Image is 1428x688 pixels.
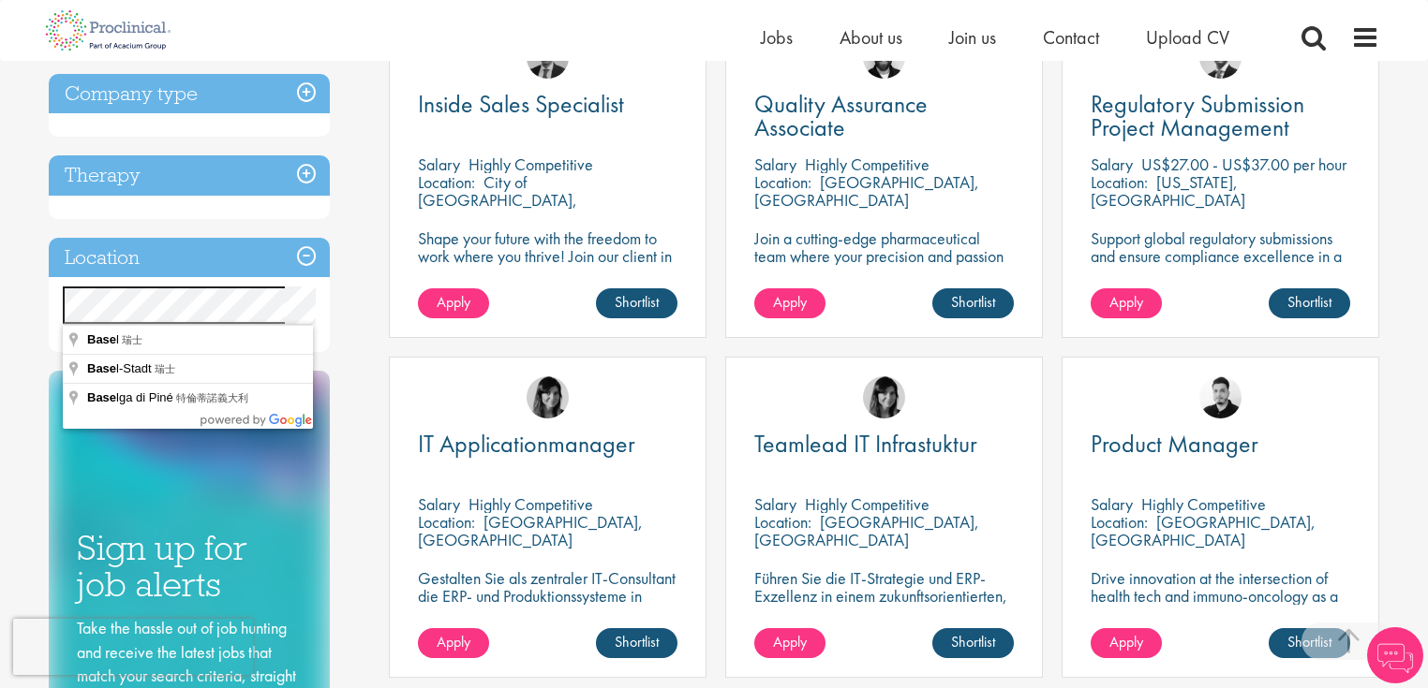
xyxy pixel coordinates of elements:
[418,511,643,550] p: [GEOGRAPHIC_DATA], [GEOGRAPHIC_DATA]
[527,376,569,418] img: Tesnim Chagklil
[469,493,593,515] p: Highly Competitive
[1091,154,1133,175] span: Salary
[1091,569,1350,658] p: Drive innovation at the intersection of health tech and immuno-oncology as a Product Manager shap...
[596,288,677,318] a: Shortlist
[932,628,1014,658] a: Shortlist
[418,628,489,658] a: Apply
[87,361,155,375] span: l-Stadt
[1091,511,1316,550] p: [GEOGRAPHIC_DATA], [GEOGRAPHIC_DATA]
[469,154,593,175] p: Highly Competitive
[437,632,470,651] span: Apply
[418,171,475,193] span: Location:
[1091,93,1350,139] a: Regulatory Submission Project Management
[1091,628,1162,658] a: Apply
[773,632,807,651] span: Apply
[437,292,470,312] span: Apply
[1091,171,1148,193] span: Location:
[418,171,577,228] p: City of [GEOGRAPHIC_DATA], [GEOGRAPHIC_DATA]
[418,511,475,533] span: Location:
[754,511,811,533] span: Location:
[1141,493,1266,515] p: Highly Competitive
[418,428,635,460] span: IT Applicationmanager
[87,390,176,404] span: lga di Piné
[77,530,302,602] h3: Sign up for job alerts
[754,288,826,318] a: Apply
[49,74,330,114] h3: Company type
[754,511,979,550] p: [GEOGRAPHIC_DATA], [GEOGRAPHIC_DATA]
[418,88,624,120] span: Inside Sales Specialist
[87,332,122,346] span: l
[932,288,1014,318] a: Shortlist
[1109,632,1143,651] span: Apply
[418,493,460,515] span: Salary
[418,432,677,456] a: IT Applicationmanager
[1091,511,1148,533] span: Location:
[87,332,116,346] span: Base
[87,361,116,375] span: Base
[418,154,460,175] span: Salary
[863,376,905,418] img: Tesnim Chagklil
[1091,428,1258,460] span: Product Manager
[754,171,979,211] p: [GEOGRAPHIC_DATA], [GEOGRAPHIC_DATA]
[13,619,253,675] iframe: reCAPTCHA
[754,154,796,175] span: Salary
[155,363,175,374] span: 瑞士
[805,493,930,515] p: Highly Competitive
[761,25,793,50] a: Jobs
[418,288,489,318] a: Apply
[1269,288,1350,318] a: Shortlist
[805,154,930,175] p: Highly Competitive
[949,25,996,50] a: Join us
[1091,288,1162,318] a: Apply
[1091,88,1304,143] span: Regulatory Submission Project Management
[1141,154,1346,175] p: US$27.00 - US$37.00 per hour
[754,428,977,460] span: Teamlead IT Infrastuktur
[1091,432,1350,456] a: Product Manager
[1091,229,1350,283] p: Support global regulatory submissions and ensure compliance excellence in a dynamic project manag...
[1109,292,1143,312] span: Apply
[122,334,142,345] span: 瑞士
[49,155,330,196] h3: Therapy
[754,93,1014,139] a: Quality Assurance Associate
[418,229,677,300] p: Shape your future with the freedom to work where you thrive! Join our client in this fully remote...
[1199,376,1242,418] img: Anderson Maldonado
[754,493,796,515] span: Salary
[87,390,116,404] span: Base
[1146,25,1229,50] a: Upload CV
[1091,171,1245,211] p: [US_STATE], [GEOGRAPHIC_DATA]
[754,569,1014,640] p: Führen Sie die IT-Strategie und ERP-Exzellenz in einem zukunftsorientierten, wachsenden Unternehm...
[418,93,677,116] a: Inside Sales Specialist
[49,238,330,278] h3: Location
[596,628,677,658] a: Shortlist
[773,292,807,312] span: Apply
[1367,627,1423,683] img: Chatbot
[840,25,902,50] a: About us
[754,432,1014,456] a: Teamlead IT Infrastuktur
[1269,628,1350,658] a: Shortlist
[176,392,248,403] span: 特倫蒂諾義大利
[418,569,677,658] p: Gestalten Sie als zentraler IT-Consultant die ERP- und Produktionssysteme in einem wachsenden, in...
[754,628,826,658] a: Apply
[1091,493,1133,515] span: Salary
[754,88,928,143] span: Quality Assurance Associate
[754,171,811,193] span: Location:
[1043,25,1099,50] a: Contact
[754,229,1014,300] p: Join a cutting-edge pharmaceutical team where your precision and passion for quality will help sh...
